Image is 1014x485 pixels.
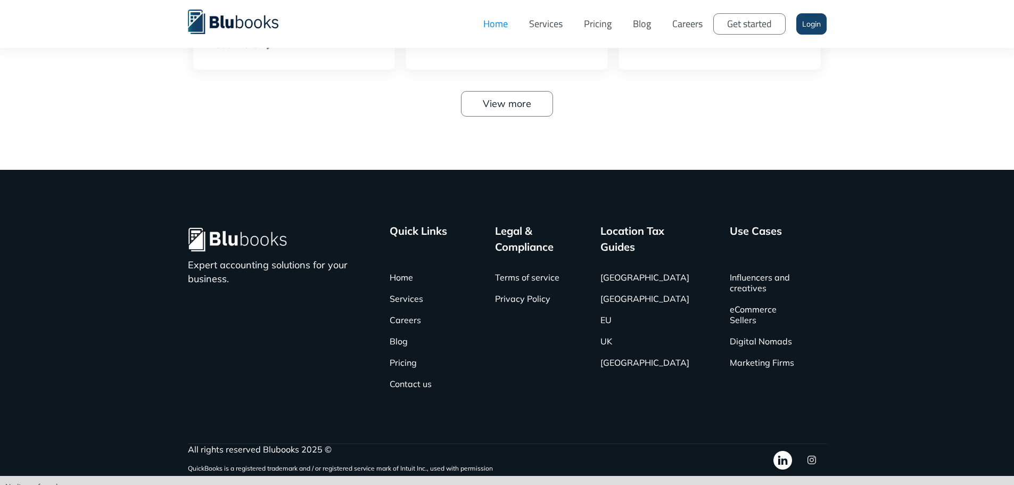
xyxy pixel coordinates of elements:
a: Login [796,13,827,35]
div: All rights reserved Blubooks 2025 © [188,444,493,455]
a: Home [390,267,413,288]
a: Pricing [573,8,622,40]
a: Pricing [390,352,417,373]
a: View more [461,91,553,117]
a: [GEOGRAPHIC_DATA] [600,267,689,288]
a: Home [473,8,518,40]
a: home [188,8,294,34]
a: [GEOGRAPHIC_DATA] [600,352,689,373]
a: Services [518,8,573,40]
a: Blog [390,331,408,352]
sup: QuickBooks is a registered trademark and / or registered service mark of Intuit Inc., used with p... [188,464,493,472]
a: Digital Nomads [730,331,792,352]
a: Contact us [390,373,432,394]
a: Services [390,288,423,309]
a: Privacy Policy [495,288,550,309]
a: EU [600,309,612,331]
a: Terms of service [495,267,559,288]
a: Careers [662,8,713,40]
div: Legal & Compliance [495,223,571,255]
a: Careers [390,309,421,331]
p: Expert accounting solutions for your business. [188,258,360,286]
div: Quick Links ‍ [390,223,447,255]
a: Influencers and creatives [730,267,795,299]
a: [GEOGRAPHIC_DATA] [600,288,689,309]
div: Location Tax Guides [600,223,700,255]
a: eCommerce Sellers [730,299,795,331]
div: Use Cases ‍ [730,223,782,255]
a: Blog [622,8,662,40]
a: Marketing Firms [730,352,794,373]
a: UK [600,331,612,352]
a: Get started [713,13,786,35]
